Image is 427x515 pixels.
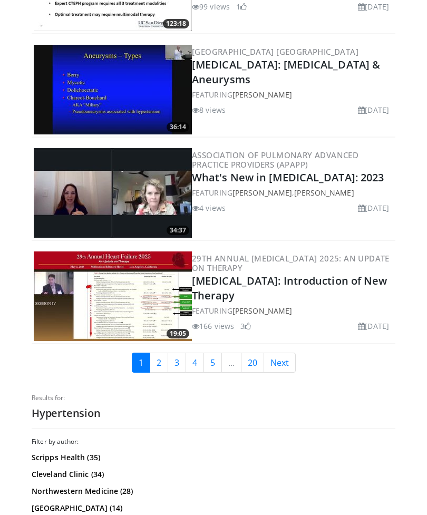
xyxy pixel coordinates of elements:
li: 4 views [192,202,226,213]
a: Association of Pulmonary Advanced Practice Providers (APAPP) [192,150,358,170]
a: 19:05 [34,251,192,341]
li: 1 [236,1,247,12]
h3: Filter by author: [32,438,395,446]
img: eb439867-d790-43a2-b008-38fa390a127f.300x170_q85_crop-smart_upscale.jpg [34,148,192,238]
p: Results for: [32,394,395,402]
img: b570ce32-e4fc-4f6d-a899-990b3cf3e3a9.300x170_q85_crop-smart_upscale.jpg [34,251,192,341]
span: 36:14 [167,122,189,132]
a: 36:14 [34,45,192,134]
li: 8 views [192,104,226,115]
a: [GEOGRAPHIC_DATA] [GEOGRAPHIC_DATA] [192,46,358,57]
h2: Hypertension [32,406,395,420]
a: 4 [186,353,204,373]
a: [PERSON_NAME] [232,306,292,316]
img: 9398f518-71f6-476a-b57d-823be15516b2.300x170_q85_crop-smart_upscale.jpg [34,45,192,134]
a: [PERSON_NAME] [294,188,354,198]
a: [PERSON_NAME] [232,188,292,198]
a: Scripps Health (35) [32,452,393,463]
a: 2 [150,353,168,373]
span: 123:18 [163,19,189,28]
a: 20 [241,353,264,373]
a: Next [264,353,296,373]
li: 99 views [192,1,230,12]
li: [DATE] [358,320,389,332]
a: 34:37 [34,148,192,238]
span: 19:05 [167,329,189,338]
a: 3 [168,353,186,373]
a: 29th Annual [MEDICAL_DATA] 2025: An Update on Therapy [192,253,390,273]
a: Northwestern Medicine (28) [32,486,393,497]
a: [MEDICAL_DATA]: [MEDICAL_DATA] & Aneurysms [192,57,380,86]
li: [DATE] [358,202,389,213]
li: 166 views [192,320,234,332]
li: [DATE] [358,104,389,115]
a: Cleveland Clinic (34) [32,469,393,480]
li: [DATE] [358,1,389,12]
a: 5 [203,353,222,373]
a: What's New in [MEDICAL_DATA]: 2023 [192,170,384,184]
div: FEATURING [192,89,393,100]
span: 34:37 [167,226,189,235]
a: 1 [132,353,150,373]
a: [GEOGRAPHIC_DATA] (14) [32,503,393,513]
div: FEATURING , [192,187,393,198]
a: [MEDICAL_DATA]: Introduction of New Therapy [192,274,387,303]
a: [PERSON_NAME] [232,90,292,100]
div: FEATURING [192,305,393,316]
nav: Search results pages [32,353,395,373]
li: 3 [240,320,251,332]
